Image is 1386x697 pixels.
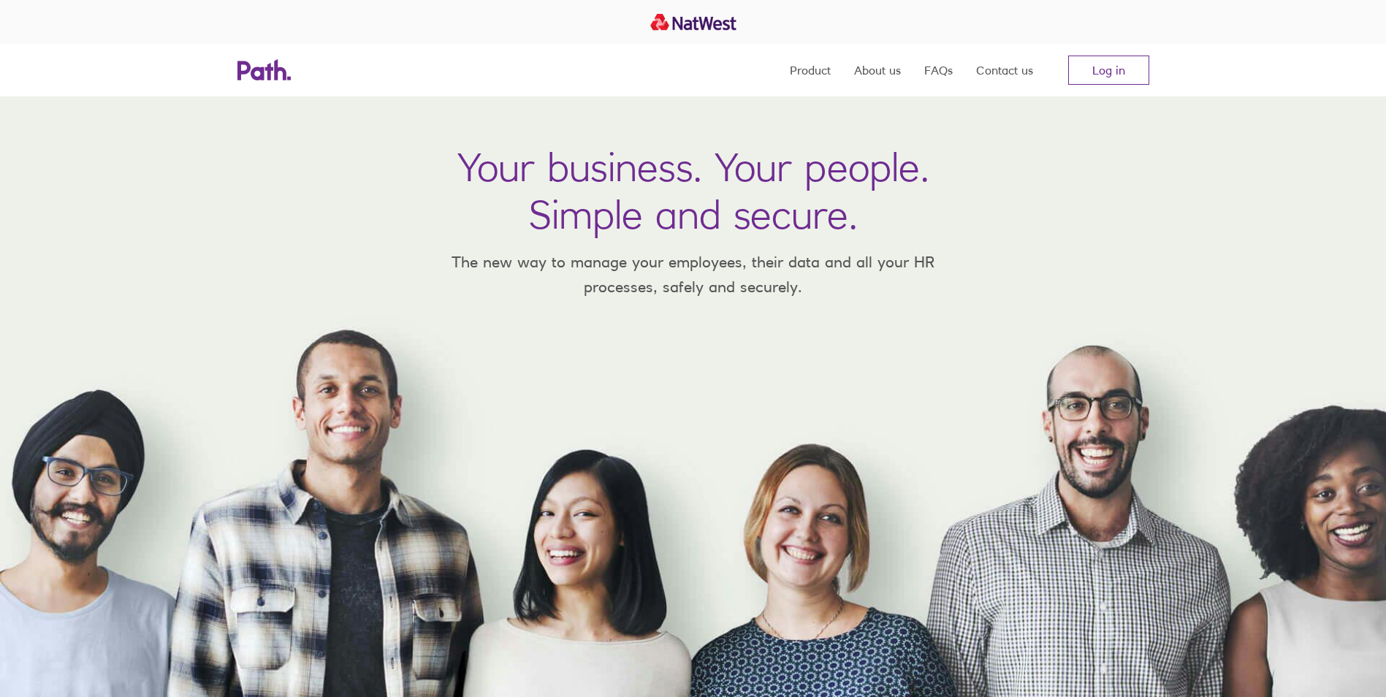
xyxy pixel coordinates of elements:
a: Product [790,44,831,96]
a: FAQs [924,44,953,96]
h1: Your business. Your people. Simple and secure. [457,143,929,238]
a: Log in [1068,56,1149,85]
a: Contact us [976,44,1033,96]
p: The new way to manage your employees, their data and all your HR processes, safely and securely. [430,250,956,299]
a: About us [854,44,901,96]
